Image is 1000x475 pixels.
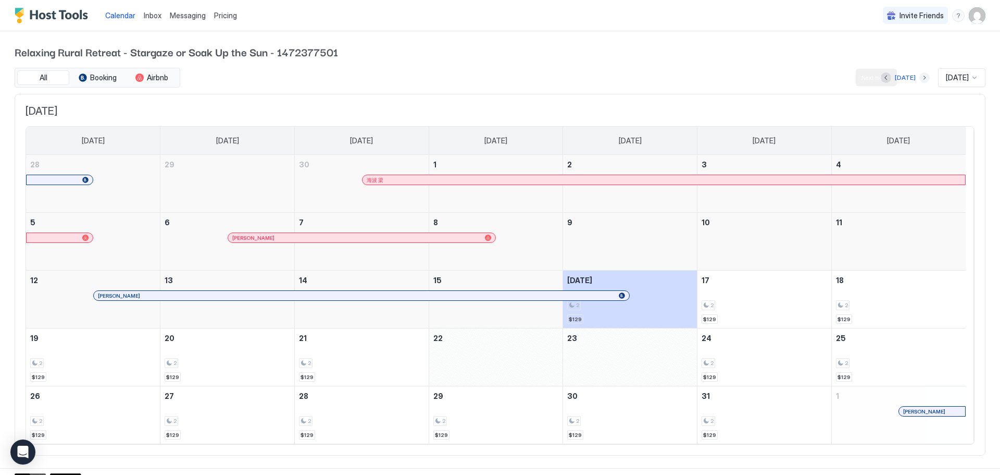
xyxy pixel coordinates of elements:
span: 19 [30,334,39,343]
span: [DATE] [887,136,910,145]
a: October 17, 2025 [697,271,831,290]
span: 2 [576,418,579,424]
span: 2 [710,360,714,367]
span: 9 [567,218,572,227]
td: October 7, 2025 [294,213,429,271]
a: Tuesday [340,127,383,155]
a: October 28, 2025 [295,386,429,406]
span: 27 [165,392,174,400]
button: Booking [71,70,123,85]
a: October 30, 2025 [563,386,697,406]
span: 1 [836,392,839,400]
td: October 27, 2025 [160,386,295,444]
span: 15 [433,276,442,285]
span: 3 [702,160,707,169]
span: [PERSON_NAME] [903,408,945,415]
a: October 27, 2025 [160,386,294,406]
td: October 28, 2025 [294,386,429,444]
span: 1 [433,160,436,169]
a: October 12, 2025 [26,271,160,290]
span: 2 [567,160,572,169]
a: October 6, 2025 [160,213,294,232]
td: November 1, 2025 [831,386,966,444]
span: Relaxing Rural Retreat - Stargaze or Soak Up the Sun - 1472377501 [15,44,985,59]
td: October 14, 2025 [294,271,429,328]
span: 2 [845,360,848,367]
span: [DATE] [82,136,105,145]
div: 海波 梁 [367,177,961,184]
td: October 25, 2025 [831,328,966,386]
span: 17 [702,276,709,285]
a: Friday [742,127,786,155]
span: 2 [173,360,177,367]
a: Calendar [105,10,135,21]
span: 23 [567,334,577,343]
a: October 7, 2025 [295,213,429,232]
a: October 16, 2025 [563,271,697,290]
a: Monday [206,127,249,155]
span: [DATE] [567,276,592,285]
span: $129 [435,432,448,439]
td: October 29, 2025 [429,386,563,444]
span: 2 [39,418,42,424]
span: 6 [165,218,170,227]
a: Messaging [170,10,206,21]
a: October 24, 2025 [697,328,831,348]
span: Inbox [144,11,161,20]
span: 10 [702,218,710,227]
span: 2 [442,418,445,424]
td: October 2, 2025 [563,155,697,213]
span: Calendar [105,11,135,20]
div: [DATE] [895,73,916,82]
span: 2 [710,418,714,424]
td: October 18, 2025 [831,271,966,328]
span: 22 [433,334,443,343]
span: [DATE] [484,136,507,145]
a: October 8, 2025 [429,213,563,232]
button: Airbnb [126,70,178,85]
div: User profile [969,7,985,24]
a: Sunday [71,127,115,155]
a: Host Tools Logo [15,8,93,23]
span: 30 [567,392,578,400]
span: [DATE] [26,105,974,118]
div: Open Intercom Messenger [10,440,35,465]
td: October 11, 2025 [831,213,966,271]
span: $129 [32,374,45,381]
a: September 29, 2025 [160,155,294,174]
span: [DATE] [946,73,969,82]
span: 2 [845,302,848,309]
td: October 6, 2025 [160,213,295,271]
span: 24 [702,334,711,343]
a: October 15, 2025 [429,271,563,290]
span: $129 [301,432,314,439]
a: Inbox [144,10,161,21]
span: $129 [301,374,314,381]
span: 5 [30,218,35,227]
span: 8 [433,218,438,227]
span: $129 [838,374,851,381]
div: tab-group [15,68,180,88]
td: September 30, 2025 [294,155,429,213]
span: $129 [703,432,716,439]
a: October 26, 2025 [26,386,160,406]
span: 29 [433,392,443,400]
span: $129 [569,432,582,439]
span: 2 [710,302,714,309]
span: 14 [299,276,307,285]
td: October 10, 2025 [697,213,832,271]
button: [DATE] [893,71,917,84]
td: October 4, 2025 [831,155,966,213]
span: [PERSON_NAME] [98,293,140,299]
td: October 31, 2025 [697,386,832,444]
span: Invite Friends [899,11,944,20]
span: 海波 梁 [367,177,383,184]
span: 13 [165,276,173,285]
span: [DATE] [216,136,239,145]
span: Messaging [170,11,206,20]
span: 11 [836,218,842,227]
div: [PERSON_NAME] [98,293,625,299]
span: $129 [32,432,45,439]
td: October 23, 2025 [563,328,697,386]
